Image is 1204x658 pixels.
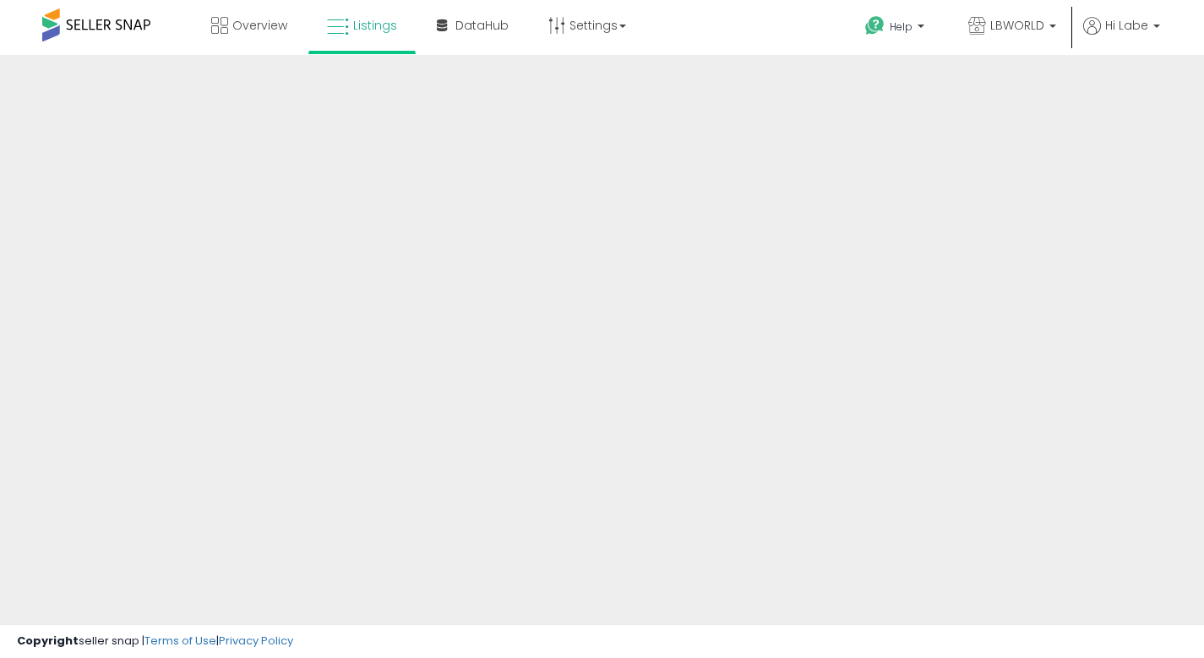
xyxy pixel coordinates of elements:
strong: Copyright [17,633,79,649]
i: Get Help [864,15,885,36]
span: Hi Labe [1105,17,1148,34]
span: Overview [232,17,287,34]
span: LBWORLD [990,17,1044,34]
a: Help [852,3,941,55]
a: Terms of Use [144,633,216,649]
span: Help [890,19,913,34]
span: DataHub [455,17,509,34]
div: seller snap | | [17,633,293,650]
a: Privacy Policy [219,633,293,649]
span: Listings [353,17,397,34]
a: Hi Labe [1083,17,1160,55]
